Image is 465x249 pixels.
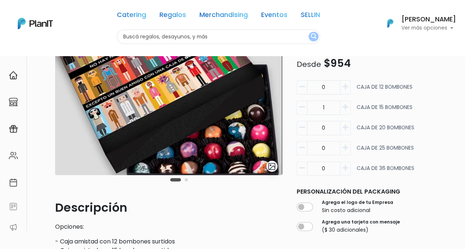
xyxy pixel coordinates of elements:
img: PlanIt Logo [382,15,398,31]
img: people-662611757002400ad9ed0e3c099ab2801c6687ba6c219adb57efc949bc21e19d.svg [9,151,18,160]
img: partners-52edf745621dab592f3b2c58e3bca9d71375a7ef29c3b500c9f145b62cc070d4.svg [9,223,18,232]
p: ($ 30 adicionales) [322,226,400,234]
label: Agrega el logo de tu Empresa [322,199,393,206]
a: Merchandising [199,12,248,21]
p: Personalización del packaging [297,188,422,197]
img: marketplace-4ceaa7011d94191e9ded77b95e3339b90024bf715f7c57f8cf31f2d8c509eaba.svg [9,98,18,106]
a: Eventos [261,12,287,21]
p: CAJA DE 25 BOMBONES [357,144,414,158]
img: caja_amistad.png [55,16,282,175]
input: Buscá regalos, desayunos, y más [117,30,320,44]
img: search_button-432b6d5273f82d61273b3651a40e1bd1b912527efae98b1b7a1b2c0702e16a8d.svg [311,33,316,40]
img: campaigns-02234683943229c281be62815700db0a1741e53638e28bf9629b52c665b00959.svg [9,124,18,133]
label: Agrega una tarjeta con mensaje [322,219,400,226]
img: PlanIt Logo [18,18,53,29]
img: calendar-87d922413cdce8b2cf7b7f5f62616a5cf9e4887200fb71536465627b3292af00.svg [9,178,18,187]
img: home-e721727adea9d79c4d83392d1f703f7f8bce08238fde08b1acbfd93340b81755.svg [9,71,18,80]
span: Desde [297,59,321,69]
p: Sin costo adicional [322,207,393,215]
p: Opciones: [55,222,282,231]
a: Catering [117,12,146,21]
a: Regalos [159,12,186,21]
p: CAJA DE 36 BOMBONES [357,164,414,179]
span: $954 [324,56,351,71]
img: gallery-light [267,162,276,171]
div: ¿Necesitás ayuda? [38,7,107,21]
p: Ver más opciones [401,25,456,31]
p: CAJA DE 12 BOMBONES [357,83,412,98]
p: Descripción [55,199,282,216]
a: SELLIN [301,12,320,21]
button: Carousel Page 2 [185,178,188,181]
img: feedback-78b5a0c8f98aac82b08bfc38622c3050aee476f2c9584af64705fc4e61158814.svg [9,202,18,211]
p: CAJA DE 15 BOMBONES [357,103,412,118]
p: CAJA DE 20 BOMBONES [357,124,414,138]
h6: [PERSON_NAME] [401,16,456,23]
button: Carousel Page 1 (Current Slide) [170,178,181,181]
button: PlanIt Logo [PERSON_NAME] Ver más opciones [378,14,456,33]
div: Carousel Pagination [168,175,190,184]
